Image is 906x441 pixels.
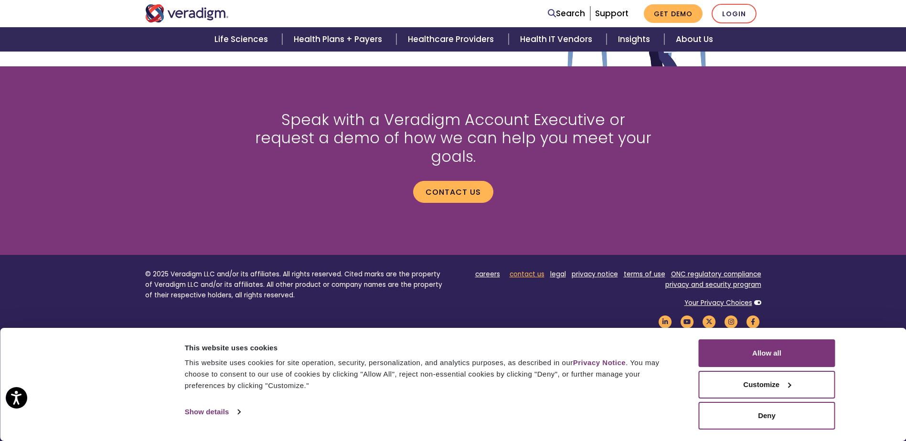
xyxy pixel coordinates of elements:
[145,4,229,22] img: Veradigm logo
[548,7,585,20] a: Search
[413,181,493,203] a: Contact us
[509,27,607,52] a: Health IT Vendors
[699,339,835,367] button: Allow all
[684,298,752,307] a: Your Privacy Choices
[664,27,725,52] a: About Us
[250,111,656,166] h2: Speak with a Veradigm Account Executive or request a demo of how we can help you meet your goals.
[185,405,240,419] a: Show details
[607,27,664,52] a: Insights
[712,4,757,23] a: Login
[475,270,500,279] a: careers
[510,270,544,279] a: contact us
[550,270,566,279] a: legal
[723,317,739,326] a: Veradigm Instagram Link
[595,8,629,19] a: Support
[396,27,508,52] a: Healthcare Providers
[185,342,677,354] div: This website uses cookies
[624,270,665,279] a: terms of use
[723,372,895,430] iframe: Drift Chat Widget
[671,270,761,279] a: ONC regulatory compliance
[185,357,677,391] div: This website uses cookies for site operation, security, personalization, and analytics purposes, ...
[145,269,446,300] p: © 2025 Veradigm LLC and/or its affiliates. All rights reserved. Cited marks are the property of V...
[665,280,761,289] a: privacy and security program
[679,317,695,326] a: Veradigm YouTube Link
[657,317,673,326] a: Veradigm LinkedIn Link
[699,371,835,399] button: Customize
[701,317,717,326] a: Veradigm Twitter Link
[644,4,703,23] a: Get Demo
[699,402,835,430] button: Deny
[203,27,282,52] a: Life Sciences
[745,317,761,326] a: Veradigm Facebook Link
[282,27,396,52] a: Health Plans + Payers
[573,358,626,367] a: Privacy Notice
[572,270,618,279] a: privacy notice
